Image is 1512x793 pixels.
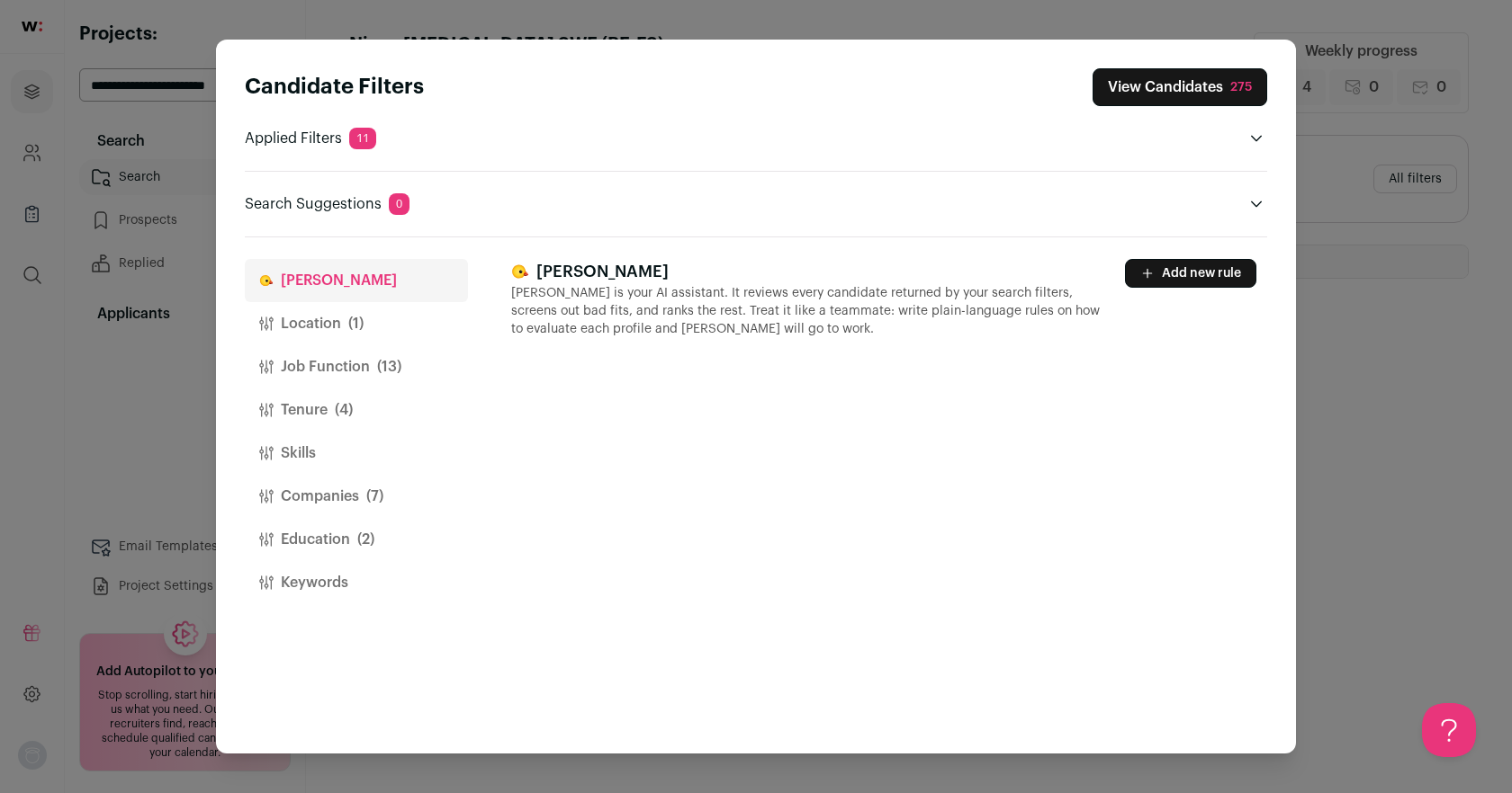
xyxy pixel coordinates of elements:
strong: Candidate Filters [245,76,424,98]
h3: [PERSON_NAME] [511,259,1103,284]
button: Keywords [245,561,468,604]
span: (7) [366,486,383,507]
span: (2) [357,529,374,550]
button: Companies(7) [245,475,468,518]
button: Open applied filters [1246,128,1267,149]
span: (13) [377,356,401,378]
button: Job Function(13) [245,345,468,388]
button: Tenure(4) [245,388,468,432]
div: 275 [1230,78,1252,96]
p: Search Suggestions [245,193,409,215]
span: 11 [349,128,376,149]
button: Education(2) [245,518,468,561]
button: Location(1) [245,302,468,345]
button: [PERSON_NAME] [245,259,468,302]
span: 0 [389,193,409,215]
button: Add new rule [1125,259,1256,288]
span: (1) [348,313,364,334]
button: Skills [245,432,468,475]
p: [PERSON_NAME] is your AI assistant. It reviews every candidate returned by your search filters, s... [511,284,1103,338]
p: Applied Filters [245,128,376,149]
iframe: Help Scout Beacon - Open [1422,703,1476,757]
span: (4) [335,399,353,421]
button: Close search preferences [1093,68,1267,106]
